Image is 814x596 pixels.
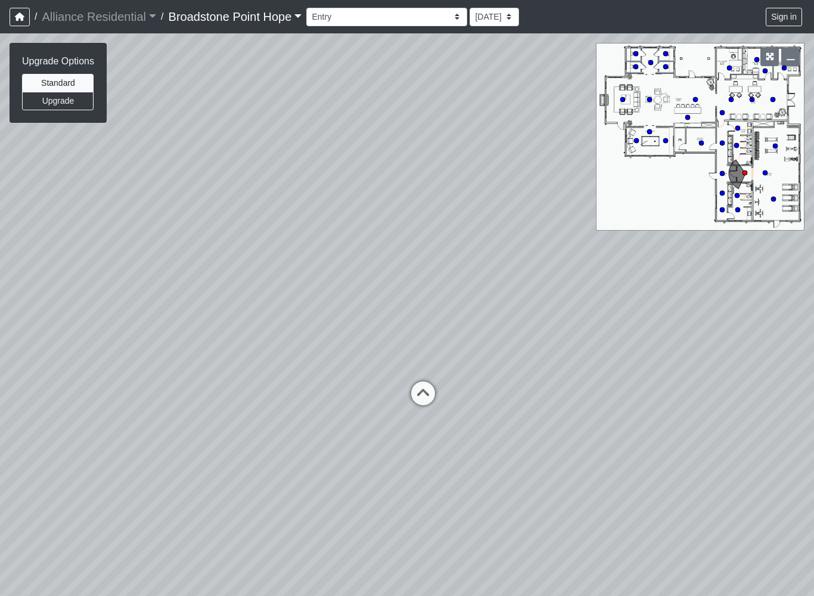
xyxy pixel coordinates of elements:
[766,8,802,26] button: Sign in
[22,74,94,92] button: Standard
[22,92,94,110] button: Upgrade
[156,5,168,29] span: /
[9,572,83,596] iframe: Ybug feedback widget
[30,5,42,29] span: /
[42,5,156,29] a: Alliance Residential
[169,5,302,29] a: Broadstone Point Hope
[22,55,94,67] h6: Upgrade Options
